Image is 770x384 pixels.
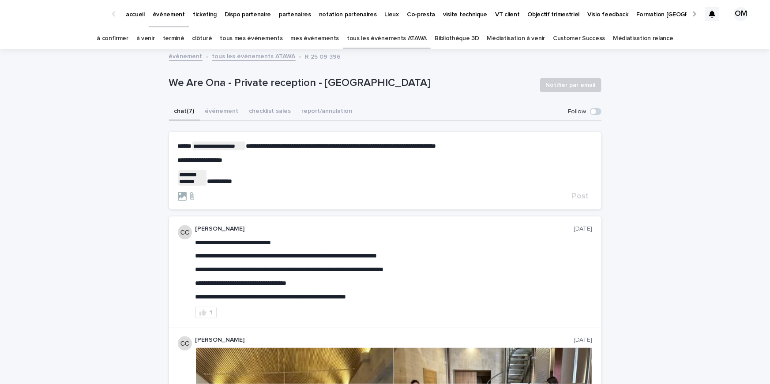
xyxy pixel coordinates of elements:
[435,28,479,49] a: Bibliothèque 3D
[195,307,217,318] button: 1
[347,28,427,49] a: tous les événements ATAWA
[195,336,574,344] p: [PERSON_NAME]
[553,28,605,49] a: Customer Success
[297,103,358,121] button: report/annulation
[169,51,203,61] a: événement
[136,28,155,49] a: à venir
[97,28,128,49] a: à confirmer
[487,28,545,49] a: Médiatisation à venir
[192,28,212,49] a: clôturé
[540,78,601,92] button: Notifier par email
[200,103,244,121] button: événement
[195,225,574,233] p: [PERSON_NAME]
[574,225,593,233] p: [DATE]
[613,28,673,49] a: Médiatisation relance
[574,336,593,344] p: [DATE]
[290,28,339,49] a: mes événements
[169,103,200,121] button: chat (7)
[734,7,748,21] div: OM
[568,108,586,116] p: Follow
[569,192,593,200] button: Post
[220,28,282,49] a: tous mes événements
[210,309,213,316] div: 1
[212,51,296,61] a: tous les événements ATAWA
[305,51,341,61] p: R 25 09 396
[244,103,297,121] button: checklist sales
[163,28,184,49] a: terminé
[169,77,533,89] p: We Are Ona - Private reception - [GEOGRAPHIC_DATA]
[18,5,103,23] img: Ls34BcGeRexTGTNfXpUC
[572,192,589,200] span: Post
[546,81,596,89] span: Notifier par email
